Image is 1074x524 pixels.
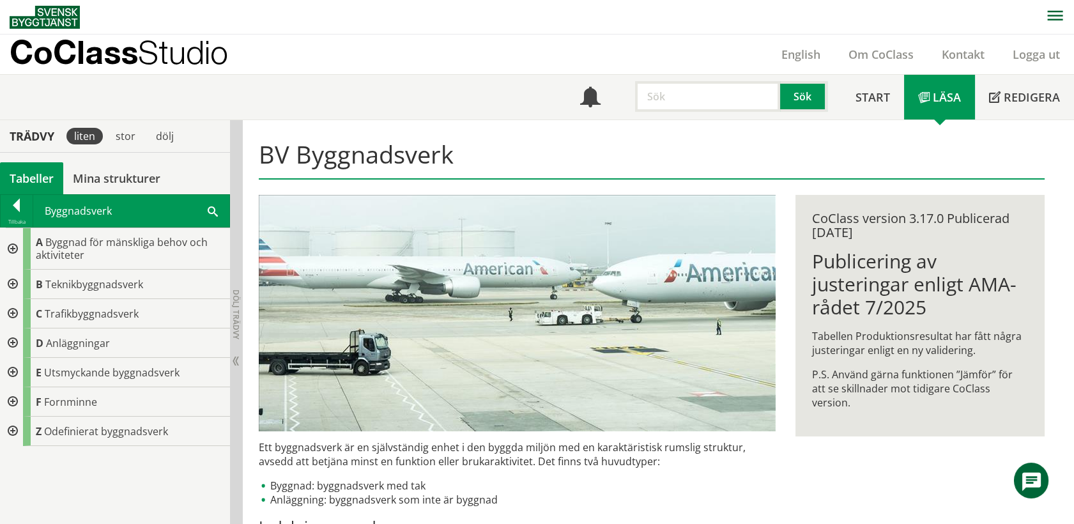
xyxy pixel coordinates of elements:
[904,75,975,119] a: Läsa
[975,75,1074,119] a: Redigera
[36,395,42,409] span: F
[928,47,999,62] a: Kontakt
[780,81,827,112] button: Sök
[635,81,780,112] input: Sök
[46,336,110,350] span: Anläggningar
[999,47,1074,62] a: Logga ut
[259,493,776,507] li: Anläggning: byggnadsverk som inte är byggnad
[812,329,1027,357] p: Tabellen Produktionsresultat har fått några justeringar enligt en ny validering.
[36,336,43,350] span: D
[10,45,228,59] p: CoClass
[36,366,42,380] span: E
[834,47,928,62] a: Om CoClass
[1,217,33,227] div: Tillbaka
[933,89,961,105] span: Läsa
[45,277,143,291] span: Teknikbyggnadsverk
[3,129,61,143] div: Trädvy
[36,235,208,262] span: Byggnad för mänskliga behov och aktiviteter
[1004,89,1060,105] span: Redigera
[767,47,834,62] a: English
[148,128,181,144] div: dölj
[138,33,228,71] span: Studio
[10,6,80,29] img: Svensk Byggtjänst
[259,195,776,431] img: flygplatsbana.jpg
[36,235,43,249] span: A
[10,35,256,74] a: CoClassStudio
[812,367,1027,410] p: P.S. Använd gärna funktionen ”Jämför” för att se skillnader mot tidigare CoClass version.
[36,307,42,321] span: C
[44,424,168,438] span: Odefinierat byggnadsverk
[33,195,229,227] div: Byggnadsverk
[812,212,1027,240] div: CoClass version 3.17.0 Publicerad [DATE]
[855,89,890,105] span: Start
[259,479,776,493] li: Byggnad: byggnadsverk med tak
[45,307,139,321] span: Trafikbyggnadsverk
[63,162,170,194] a: Mina strukturer
[208,204,218,217] span: Sök i tabellen
[259,140,1044,180] h1: BV Byggnadsverk
[36,424,42,438] span: Z
[841,75,904,119] a: Start
[580,88,601,109] span: Notifikationer
[108,128,143,144] div: stor
[44,366,180,380] span: Utsmyckande byggnadsverk
[66,128,103,144] div: liten
[231,289,242,339] span: Dölj trädvy
[36,277,43,291] span: B
[812,250,1027,319] h1: Publicering av justeringar enligt AMA-rådet 7/2025
[44,395,97,409] span: Fornminne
